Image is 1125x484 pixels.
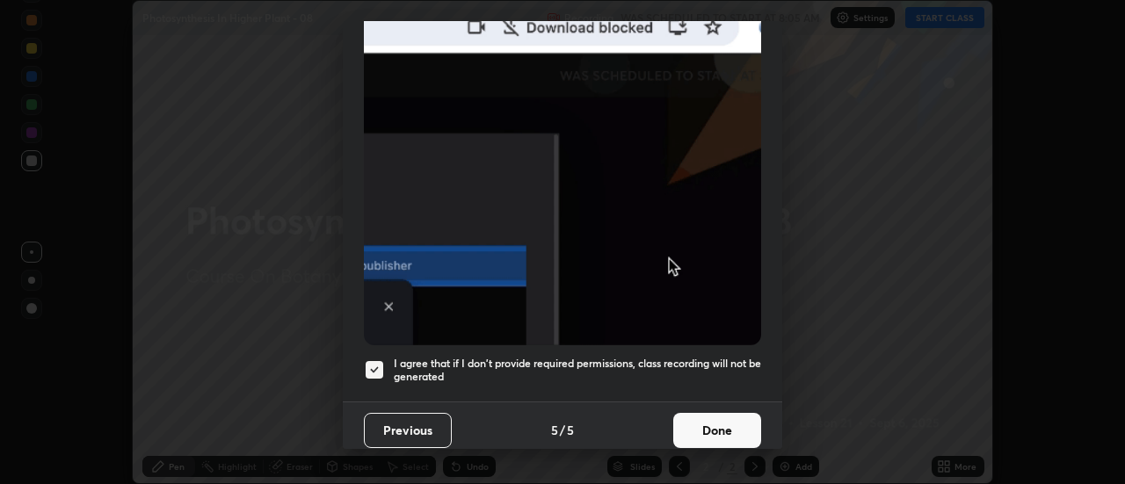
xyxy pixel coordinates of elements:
h5: I agree that if I don't provide required permissions, class recording will not be generated [394,357,761,384]
h4: / [560,421,565,439]
button: Done [673,413,761,448]
button: Previous [364,413,452,448]
h4: 5 [551,421,558,439]
h4: 5 [567,421,574,439]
